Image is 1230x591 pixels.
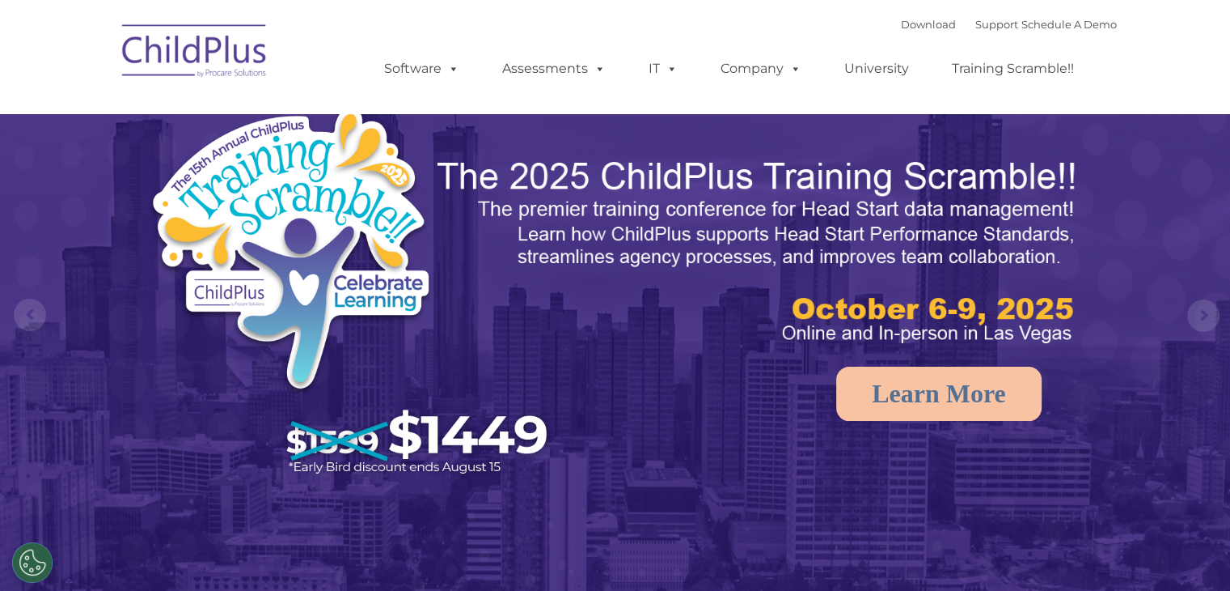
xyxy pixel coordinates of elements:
button: Cookies Settings [12,542,53,583]
a: Assessments [486,53,622,85]
a: Company [704,53,818,85]
a: University [828,53,925,85]
a: Learn More [836,367,1042,421]
a: Schedule A Demo [1021,18,1117,31]
font: | [901,18,1117,31]
img: ChildPlus by Procare Solutions [114,13,276,94]
iframe: Chat Widget [1149,513,1230,591]
a: Download [901,18,956,31]
a: IT [632,53,694,85]
a: Training Scramble!! [936,53,1090,85]
a: Support [975,18,1018,31]
a: Software [368,53,476,85]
